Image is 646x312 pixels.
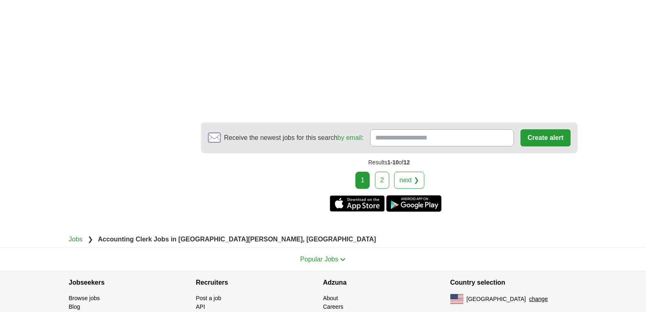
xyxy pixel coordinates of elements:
h4: Country selection [450,271,578,294]
div: Results of [201,153,578,172]
span: Popular Jobs [300,256,338,263]
img: US flag [450,294,463,304]
span: 12 [403,159,410,166]
a: Jobs [69,236,83,243]
a: Get the Android app [386,195,441,212]
div: 1 [355,172,370,189]
img: toggle icon [340,258,346,261]
span: [GEOGRAPHIC_DATA] [467,295,526,303]
a: next ❯ [394,172,424,189]
strong: Accounting Clerk Jobs in [GEOGRAPHIC_DATA][PERSON_NAME], [GEOGRAPHIC_DATA] [98,236,376,243]
span: ❯ [88,236,93,243]
a: Get the iPhone app [330,195,385,212]
a: About [323,295,338,301]
a: Careers [323,303,344,310]
a: 2 [375,172,389,189]
a: Browse jobs [69,295,100,301]
a: API [196,303,205,310]
a: Post a job [196,295,221,301]
a: Blog [69,303,80,310]
span: 1-10 [387,159,399,166]
a: by email [337,134,362,141]
button: change [529,295,548,303]
button: Create alert [520,129,570,146]
span: Receive the newest jobs for this search : [224,133,364,143]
